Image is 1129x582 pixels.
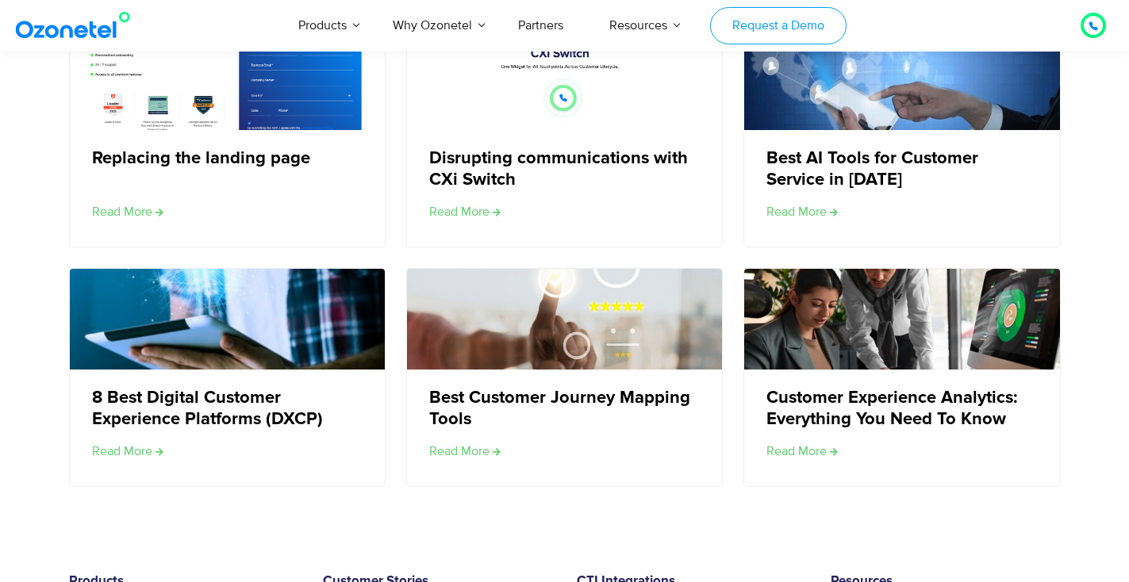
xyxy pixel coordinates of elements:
a: Read more about Replacing the landing page [92,202,163,221]
a: Read more about Disrupting communications with CXi Switch [429,202,501,221]
a: Best AI Tools for Customer Service in [DATE] [766,148,1035,190]
a: Read more about 8 Best Digital Customer Experience Platforms (DXCP) [92,442,163,461]
a: Read more about Best AI Tools for Customer Service in 2024 [766,202,838,221]
a: Best Customer Journey Mapping Tools [429,388,698,430]
a: Disrupting communications with CXi Switch [429,148,698,190]
a: Customer Experience Analytics: Everything You Need To Know [766,388,1035,430]
a: 8 Best Digital Customer Experience Platforms (DXCP) [92,388,361,430]
a: Request a Demo [710,7,846,44]
a: Replacing the landing page [92,148,310,169]
a: Read more about Best Customer Journey Mapping Tools [429,442,501,461]
a: Read more about Customer Experience Analytics: Everything You Need To Know [766,442,838,461]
